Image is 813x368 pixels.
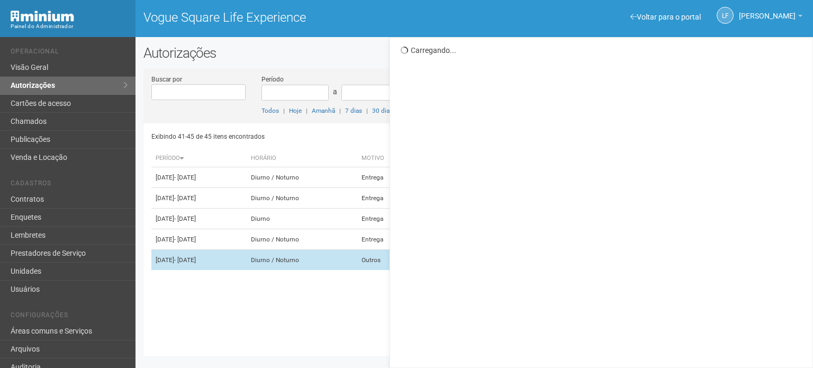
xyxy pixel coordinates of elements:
[357,150,418,167] th: Motivo
[174,194,196,202] span: - [DATE]
[151,188,247,209] td: [DATE]
[357,167,418,188] td: Entrega
[739,2,796,20] span: Letícia Florim
[247,188,357,209] td: Diurno / Noturno
[357,209,418,229] td: Entrega
[174,215,196,222] span: - [DATE]
[151,250,247,271] td: [DATE]
[143,11,466,24] h1: Vogue Square Life Experience
[174,256,196,264] span: - [DATE]
[151,75,182,84] label: Buscar por
[372,107,393,114] a: 30 dias
[630,13,701,21] a: Voltar para o portal
[11,22,128,31] div: Painel do Administrador
[739,13,802,22] a: [PERSON_NAME]
[261,107,279,114] a: Todos
[306,107,308,114] span: |
[11,179,128,191] li: Cadastros
[357,250,418,271] td: Outros
[143,45,805,61] h2: Autorizações
[174,236,196,243] span: - [DATE]
[247,229,357,250] td: Diurno / Noturno
[247,209,357,229] td: Diurno
[289,107,302,114] a: Hoje
[247,150,357,167] th: Horário
[357,188,418,209] td: Entrega
[312,107,335,114] a: Amanhã
[357,229,418,250] td: Entrega
[717,7,734,24] a: LF
[366,107,368,114] span: |
[11,11,74,22] img: Minium
[11,48,128,59] li: Operacional
[283,107,285,114] span: |
[261,75,284,84] label: Período
[247,167,357,188] td: Diurno / Noturno
[151,150,247,167] th: Período
[11,311,128,322] li: Configurações
[151,129,477,145] div: Exibindo 41-45 de 45 itens encontrados
[401,46,805,55] div: Carregando...
[345,107,362,114] a: 7 dias
[247,250,357,271] td: Diurno / Noturno
[174,174,196,181] span: - [DATE]
[151,167,247,188] td: [DATE]
[151,209,247,229] td: [DATE]
[339,107,341,114] span: |
[151,229,247,250] td: [DATE]
[333,87,337,96] span: a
